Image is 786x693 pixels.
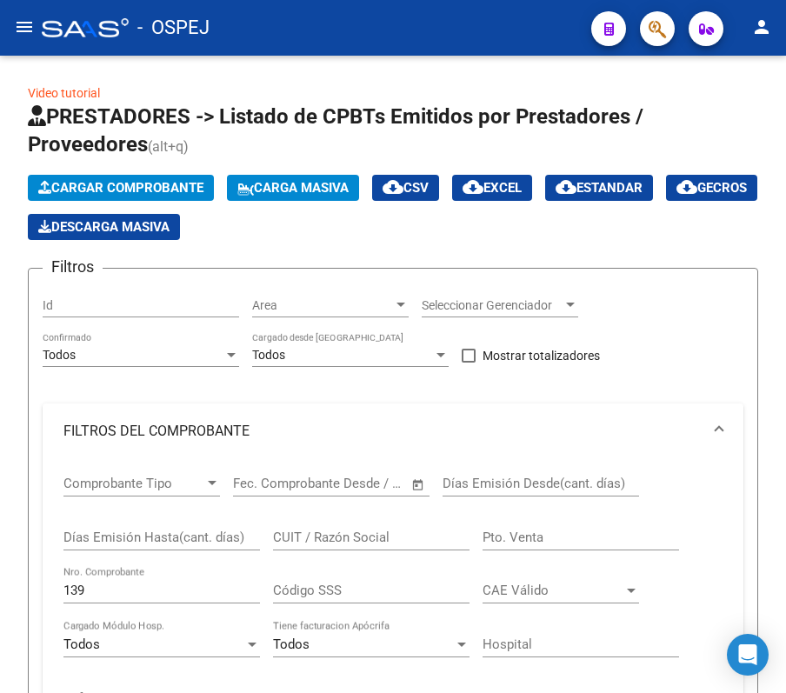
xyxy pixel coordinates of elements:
[483,345,600,366] span: Mostrar totalizadores
[227,175,359,201] button: Carga Masiva
[43,403,743,459] mat-expansion-panel-header: FILTROS DEL COMPROBANTE
[751,17,772,37] mat-icon: person
[676,177,697,197] mat-icon: cloud_download
[556,177,576,197] mat-icon: cloud_download
[409,475,429,495] button: Open calendar
[383,177,403,197] mat-icon: cloud_download
[28,214,180,240] button: Descarga Masiva
[43,255,103,279] h3: Filtros
[319,476,403,491] input: Fecha fin
[483,583,623,598] span: CAE Válido
[727,634,769,676] div: Open Intercom Messenger
[28,86,100,100] a: Video tutorial
[28,175,214,201] button: Cargar Comprobante
[545,175,653,201] button: Estandar
[666,175,757,201] button: Gecros
[148,138,189,155] span: (alt+q)
[63,636,100,652] span: Todos
[137,9,210,47] span: - OSPEJ
[28,104,643,157] span: PRESTADORES -> Listado de CPBTs Emitidos por Prestadores / Proveedores
[28,214,180,240] app-download-masive: Descarga masiva de comprobantes (adjuntos)
[252,348,285,362] span: Todos
[463,177,483,197] mat-icon: cloud_download
[14,17,35,37] mat-icon: menu
[452,175,532,201] button: EXCEL
[43,348,76,362] span: Todos
[273,636,310,652] span: Todos
[463,180,522,196] span: EXCEL
[63,476,204,491] span: Comprobante Tipo
[252,298,393,313] span: Area
[38,180,203,196] span: Cargar Comprobante
[63,422,702,441] mat-panel-title: FILTROS DEL COMPROBANTE
[676,180,747,196] span: Gecros
[233,476,303,491] input: Fecha inicio
[372,175,439,201] button: CSV
[556,180,643,196] span: Estandar
[237,180,349,196] span: Carga Masiva
[383,180,429,196] span: CSV
[38,219,170,235] span: Descarga Masiva
[422,298,563,313] span: Seleccionar Gerenciador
